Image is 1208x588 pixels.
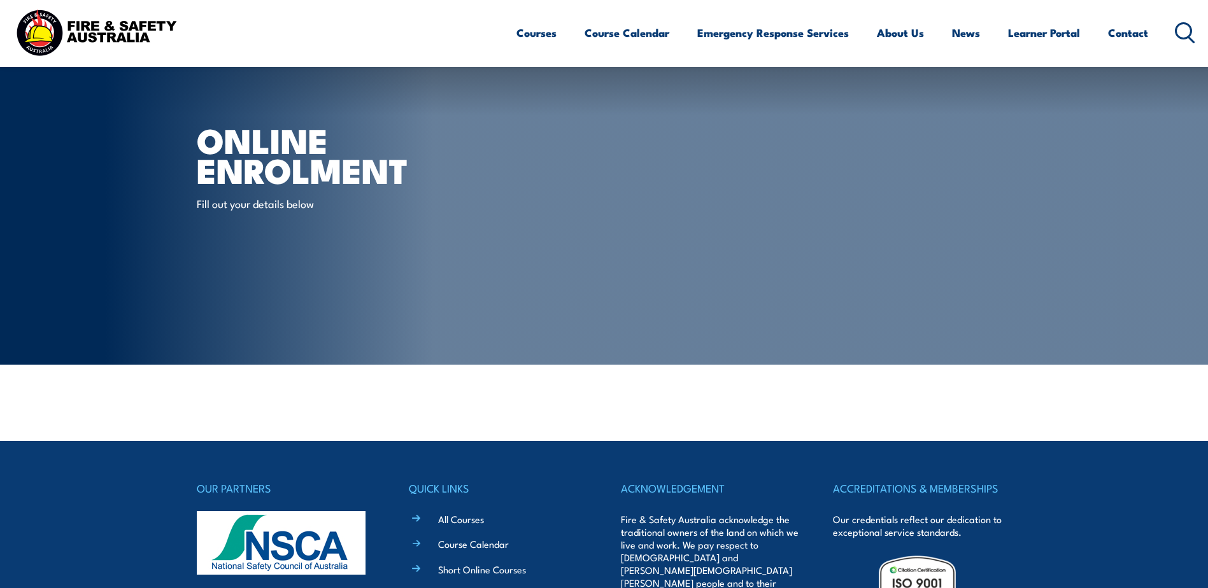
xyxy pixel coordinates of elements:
[833,513,1011,538] p: Our credentials reflect our dedication to exceptional service standards.
[621,479,799,497] h4: ACKNOWLEDGEMENT
[585,16,669,50] a: Course Calendar
[197,511,366,575] img: nsca-logo-footer
[1108,16,1148,50] a: Contact
[438,537,509,550] a: Course Calendar
[833,479,1011,497] h4: ACCREDITATIONS & MEMBERSHIPS
[197,479,375,497] h4: OUR PARTNERS
[1008,16,1080,50] a: Learner Portal
[438,512,484,526] a: All Courses
[952,16,980,50] a: News
[697,16,849,50] a: Emergency Response Services
[409,479,587,497] h4: QUICK LINKS
[877,16,924,50] a: About Us
[516,16,557,50] a: Courses
[438,563,526,576] a: Short Online Courses
[197,196,429,211] p: Fill out your details below
[197,125,511,184] h1: Online Enrolment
